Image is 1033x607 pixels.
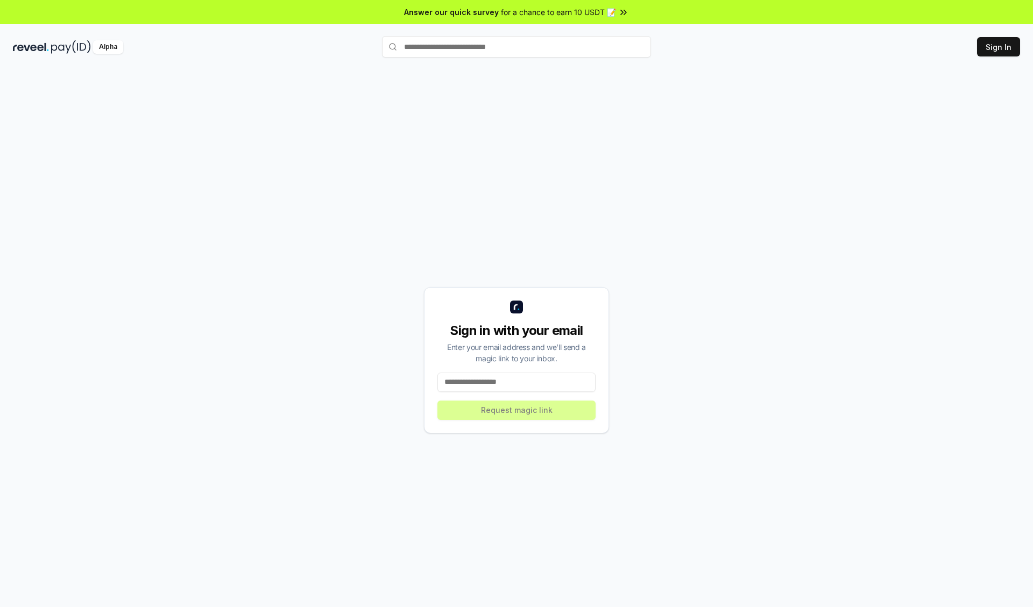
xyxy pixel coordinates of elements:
img: pay_id [51,40,91,54]
div: Sign in with your email [437,322,596,339]
img: logo_small [510,301,523,313]
span: for a chance to earn 10 USDT 📝 [501,6,616,18]
span: Answer our quick survey [404,6,499,18]
img: reveel_dark [13,40,49,54]
div: Enter your email address and we’ll send a magic link to your inbox. [437,341,596,364]
button: Sign In [977,37,1020,56]
div: Alpha [93,40,123,54]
